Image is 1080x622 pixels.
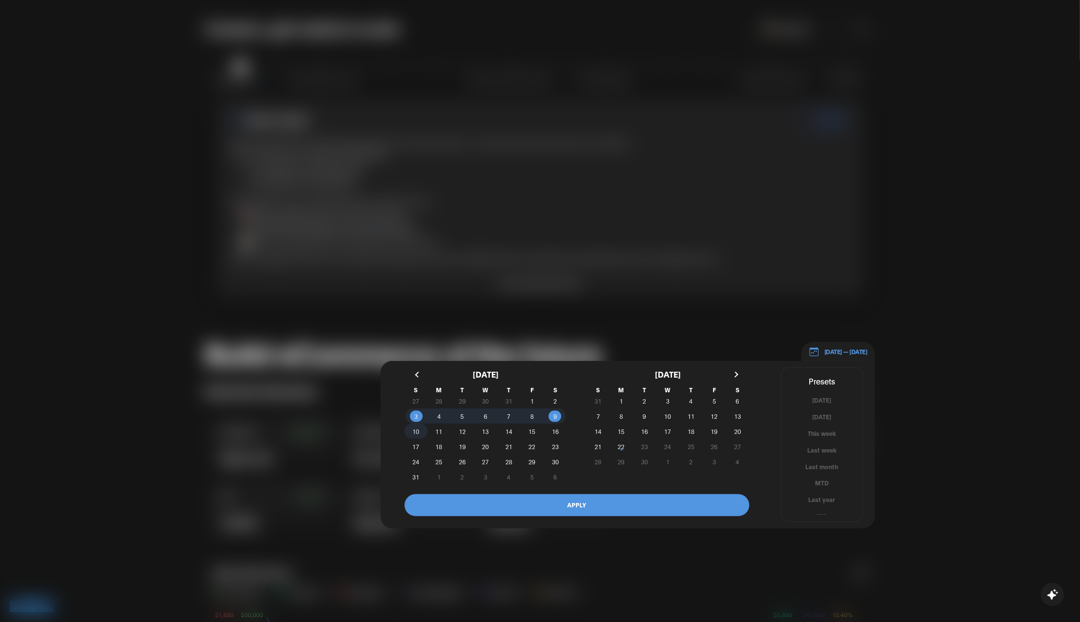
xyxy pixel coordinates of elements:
[521,439,544,454] button: 22
[633,424,656,439] button: 16
[461,407,464,425] span: 5
[656,393,679,408] button: 3
[610,454,633,469] button: 29
[530,407,534,425] span: 8
[641,438,648,455] span: 23
[405,439,428,454] button: 17
[544,454,567,469] button: 30
[703,393,726,408] button: 5
[405,408,428,424] button: 3
[726,386,749,393] span: S
[595,423,601,440] span: 14
[459,453,466,471] span: 26
[666,392,670,410] span: 3
[679,439,702,454] button: 25
[474,408,497,424] button: 6
[412,453,419,471] span: 24
[451,454,474,469] button: 26
[587,361,749,386] div: [DATE]
[459,438,466,455] span: 19
[412,423,419,440] span: 10
[633,393,656,408] button: 2
[587,424,610,439] button: 14
[734,407,741,425] span: 13
[641,453,648,471] span: 30
[553,392,557,410] span: 2
[703,424,726,439] button: 19
[618,423,625,440] span: 15
[688,407,695,425] span: 11
[414,407,418,425] span: 3
[703,408,726,424] button: 12
[497,386,520,393] span: T
[544,424,567,439] button: 16
[643,407,647,425] span: 9
[782,478,863,488] button: MTD
[679,386,702,393] span: T
[482,438,489,455] span: 20
[553,407,557,425] span: 9
[713,392,716,410] span: 5
[412,438,419,455] span: 17
[505,423,512,440] span: 14
[610,439,633,454] button: 22
[428,439,451,454] button: 18
[641,423,648,440] span: 16
[437,407,441,425] span: 4
[782,375,863,387] div: Presets
[620,407,623,425] span: 8
[656,439,679,454] button: 24
[521,393,544,408] button: 1
[552,438,559,455] span: 23
[428,424,451,439] button: 11
[587,408,610,424] button: 7
[782,446,863,455] button: Last week
[405,361,567,386] div: [DATE]
[544,439,567,454] button: 23
[521,454,544,469] button: 29
[405,454,428,469] button: 24
[528,438,535,455] span: 22
[610,386,633,393] span: M
[643,392,647,410] span: 2
[688,438,695,455] span: 25
[620,392,623,410] span: 1
[482,453,489,471] span: 27
[552,453,559,471] span: 30
[703,439,726,454] button: 26
[587,454,610,469] button: 28
[711,407,718,425] span: 12
[736,392,739,410] span: 6
[544,408,567,424] button: 9
[451,408,474,424] button: 5
[474,386,497,393] span: W
[530,392,534,410] span: 1
[528,453,535,471] span: 29
[782,429,863,438] button: This week
[474,454,497,469] button: 27
[618,438,625,455] span: 22
[679,393,702,408] button: 4
[633,386,656,393] span: T
[656,408,679,424] button: 10
[809,346,819,357] img: 01.01.24 — 07.01.24
[428,408,451,424] button: 4
[436,438,443,455] span: 18
[587,386,610,393] span: S
[521,386,544,393] span: F
[552,423,559,440] span: 16
[507,407,510,425] span: 7
[656,424,679,439] button: 17
[474,439,497,454] button: 20
[679,408,702,424] button: 11
[726,439,749,454] button: 27
[405,469,428,484] button: 31
[610,424,633,439] button: 15
[587,439,610,454] button: 21
[782,412,863,422] button: [DATE]
[782,495,863,504] button: Last year
[497,408,520,424] button: 7
[633,408,656,424] button: 9
[711,423,718,440] span: 19
[688,423,695,440] span: 18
